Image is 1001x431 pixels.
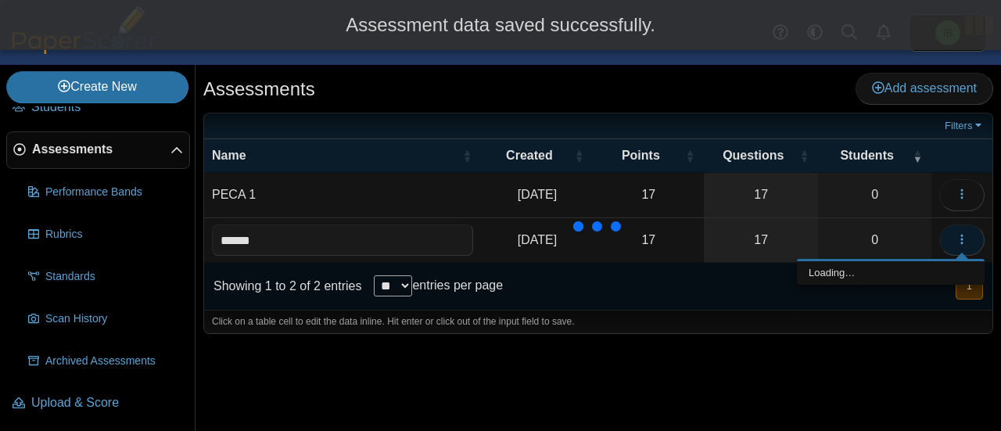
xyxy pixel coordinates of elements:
a: Standards [22,258,190,296]
button: 1 [956,273,983,299]
span: Questions : Activate to sort [799,139,809,172]
time: Apr 8, 2025 at 10:06 AM [518,233,557,246]
a: Upload & Score [6,385,190,422]
a: 0 [818,173,931,217]
span: Archived Assessments [45,354,184,369]
div: Showing 1 to 2 of 2 entries [204,263,361,310]
time: Aug 15, 2024 at 11:24 AM [518,188,557,201]
div: Assessment data saved successfully. [12,12,989,38]
a: Create New [6,71,188,102]
a: PaperScorer [6,43,163,56]
span: Scan History [45,311,184,327]
a: 17 [704,173,818,217]
a: Filters [941,118,988,134]
span: Name : Activate to sort [462,139,472,172]
span: Students [840,149,893,162]
a: Performance Bands [22,174,190,211]
span: Name [212,149,246,162]
span: Rubrics [45,227,184,242]
a: Scan History [22,300,190,338]
h1: Assessments [203,76,315,102]
span: Students [31,99,184,116]
span: Created : Activate to sort [575,139,584,172]
span: Assessments [32,141,170,158]
a: 0 [818,218,931,262]
span: Created [506,149,553,162]
a: Students [6,89,190,127]
span: Points [622,149,660,162]
div: Click on a table cell to edit the data inline. Hit enter or click out of the input field to save. [204,310,992,333]
span: Points : Activate to sort [685,139,694,172]
a: Add assessment [856,73,993,104]
a: Rubrics [22,216,190,253]
nav: pagination [954,273,983,299]
span: Students : Activate to remove sorting [913,139,922,172]
a: Archived Assessments [22,343,190,380]
td: PECA 1 [204,173,481,217]
a: Assessments [6,131,190,169]
label: entries per page [412,278,503,292]
span: Upload & Score [31,394,184,411]
a: 17 [704,218,818,262]
span: Standards [45,269,184,285]
span: Performance Bands [45,185,184,200]
span: Questions [723,149,784,162]
td: 17 [594,173,705,217]
span: Add assessment [872,81,977,95]
div: Loading… [797,261,985,285]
